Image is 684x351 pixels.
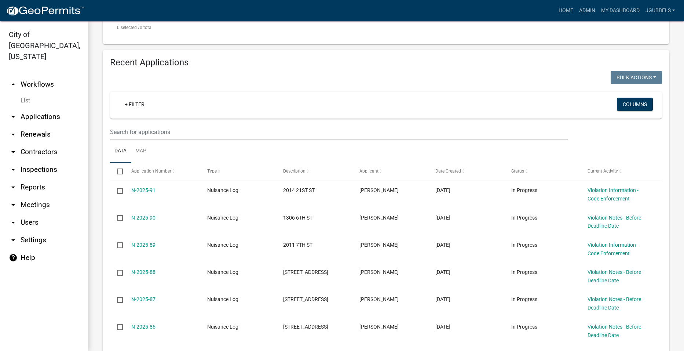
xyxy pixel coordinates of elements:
a: My Dashboard [598,4,643,18]
span: Jack Gubbels [359,215,399,221]
span: 602 9TH ST [283,269,328,275]
a: Data [110,140,131,163]
a: Violation Notes - Before Deadline Date [588,269,641,283]
span: Current Activity [588,169,618,174]
datatable-header-cell: Select [110,163,124,180]
span: Jack Gubbels [359,269,399,275]
datatable-header-cell: Application Number [124,163,200,180]
i: arrow_drop_down [9,200,18,209]
a: Map [131,140,151,163]
span: 2011 7TH ST [283,242,312,248]
a: Violation Information - Code Enforcement [588,187,639,202]
span: 0 selected / [117,25,140,30]
i: arrow_drop_down [9,130,18,139]
span: Jack Gubbels [359,296,399,302]
a: N-2025-86 [131,324,156,330]
datatable-header-cell: Date Created [428,163,504,180]
span: In Progress [511,324,537,330]
a: N-2025-88 [131,269,156,275]
i: arrow_drop_down [9,112,18,121]
span: 09/15/2025 [435,269,450,275]
button: Bulk Actions [611,71,662,84]
a: N-2025-89 [131,242,156,248]
i: arrow_drop_down [9,148,18,156]
span: Jack Gubbels [359,187,399,193]
span: 1306 6TH ST [283,215,312,221]
span: Nuisance Log [207,269,238,275]
i: arrow_drop_down [9,165,18,174]
span: Nuisance Log [207,296,238,302]
span: In Progress [511,269,537,275]
datatable-header-cell: Applicant [352,163,428,180]
datatable-header-cell: Current Activity [581,163,656,180]
span: 09/19/2025 [435,187,450,193]
span: In Progress [511,187,537,193]
i: arrow_drop_up [9,80,18,89]
span: 09/09/2025 [435,296,450,302]
a: Violation Notes - Before Deadline Date [588,215,641,229]
span: Type [207,169,217,174]
span: 203 6TH ST [283,324,328,330]
span: Nuisance Log [207,242,238,248]
span: Applicant [359,169,378,174]
span: Nuisance Log [207,324,238,330]
span: Description [283,169,306,174]
a: Admin [576,4,598,18]
a: Violation Notes - Before Deadline Date [588,324,641,338]
h4: Recent Applications [110,57,662,68]
span: 09/16/2025 [435,242,450,248]
a: Violation Notes - Before Deadline Date [588,296,641,311]
a: + Filter [119,98,150,111]
i: arrow_drop_down [9,218,18,227]
a: N-2025-87 [131,296,156,302]
span: In Progress [511,242,537,248]
span: 09/09/2025 [435,324,450,330]
span: Status [511,169,524,174]
span: 211 6TH ST [283,296,328,302]
span: 2014 21ST ST [283,187,315,193]
i: help [9,253,18,262]
span: 09/16/2025 [435,215,450,221]
a: Violation Information - Code Enforcement [588,242,639,256]
input: Search for applications [110,124,568,140]
a: N-2025-91 [131,187,156,193]
span: Date Created [435,169,461,174]
datatable-header-cell: Type [200,163,276,180]
span: Jack Gubbels [359,324,399,330]
span: In Progress [511,296,537,302]
div: 0 total [110,18,662,37]
a: N-2025-90 [131,215,156,221]
i: arrow_drop_down [9,183,18,192]
span: Nuisance Log [207,187,238,193]
span: In Progress [511,215,537,221]
span: Application Number [131,169,171,174]
span: Nuisance Log [207,215,238,221]
datatable-header-cell: Status [504,163,580,180]
span: Jack Gubbels [359,242,399,248]
a: jgubbels [643,4,678,18]
a: Home [556,4,576,18]
i: arrow_drop_down [9,236,18,245]
button: Columns [617,98,653,111]
datatable-header-cell: Description [276,163,352,180]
